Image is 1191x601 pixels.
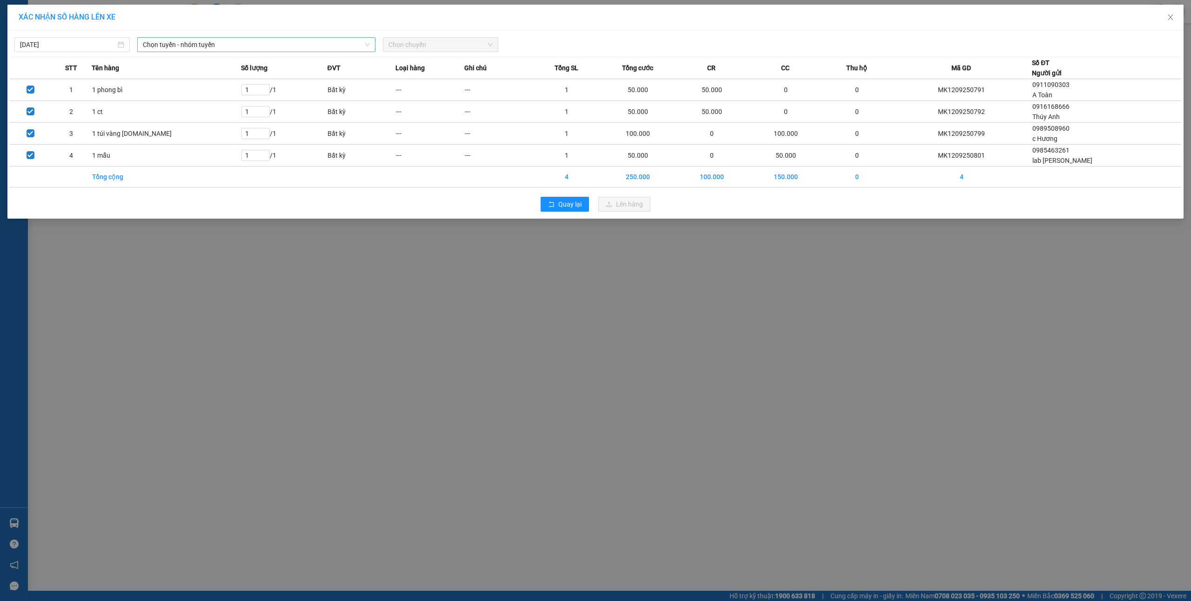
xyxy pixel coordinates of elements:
span: 0989508960 [1032,125,1070,132]
span: A Toàn [1032,91,1052,99]
td: 3 [51,123,92,145]
span: CR [707,63,716,73]
td: 4 [891,167,1032,187]
td: 100.000 [601,123,675,145]
strong: 024 3236 3236 - [7,35,96,52]
span: Loại hàng [395,63,425,73]
td: Tổng cộng [92,167,241,187]
span: Thúy Anh [1032,113,1060,120]
span: close [1167,13,1174,21]
td: 100.000 [749,123,823,145]
td: 2 [51,101,92,123]
td: --- [395,101,464,123]
span: Quay lại [558,199,582,209]
span: Tổng cước [622,63,653,73]
td: 100.000 [675,167,749,187]
td: 0 [823,79,891,101]
input: 12/09/2025 [20,40,116,50]
strong: 0888 827 827 - 0848 827 827 [22,44,95,60]
span: 0911090303 [1032,81,1070,88]
span: Thu hộ [846,63,867,73]
td: 50.000 [601,145,675,167]
td: 0 [675,123,749,145]
td: 0 [823,145,891,167]
span: Ghi chú [464,63,487,73]
td: / 1 [241,79,327,101]
td: 50.000 [601,101,675,123]
td: MK1209250799 [891,123,1032,145]
span: ĐVT [327,63,340,73]
span: Số lượng [241,63,268,73]
span: Tổng SL [555,63,578,73]
td: --- [464,79,533,101]
td: --- [464,101,533,123]
td: --- [464,145,533,167]
span: Chọn tuyến - nhóm tuyến [143,38,370,52]
td: Bất kỳ [327,145,395,167]
span: rollback [548,201,555,208]
span: Mã GD [951,63,971,73]
td: 0 [749,79,823,101]
td: 50.000 [601,79,675,101]
td: 0 [823,123,891,145]
td: 50.000 [675,101,749,123]
span: XÁC NHẬN SỐ HÀNG LÊN XE [19,13,115,21]
span: 0985463261 [1032,147,1070,154]
td: Bất kỳ [327,101,395,123]
td: 1 [533,79,601,101]
td: 1 [533,101,601,123]
td: 1 [51,79,92,101]
strong: Công ty TNHH Phúc Xuyên [12,5,90,25]
td: --- [395,145,464,167]
td: / 1 [241,123,327,145]
td: MK1209250791 [891,79,1032,101]
button: uploadLên hàng [598,197,650,212]
td: Bất kỳ [327,123,395,145]
td: 1 [533,123,601,145]
td: 1 [533,145,601,167]
span: Gửi hàng Hạ Long: Hotline: [11,62,92,87]
td: 150.000 [749,167,823,187]
td: 1 mẫu [92,145,241,167]
td: --- [395,123,464,145]
td: 50.000 [675,79,749,101]
td: / 1 [241,101,327,123]
td: 250.000 [601,167,675,187]
td: MK1209250792 [891,101,1032,123]
td: 4 [51,145,92,167]
button: rollbackQuay lại [541,197,589,212]
td: / 1 [241,145,327,167]
span: Tên hàng [92,63,119,73]
td: MK1209250801 [891,145,1032,167]
td: --- [395,79,464,101]
td: --- [464,123,533,145]
span: Gửi hàng [GEOGRAPHIC_DATA]: Hotline: [7,27,96,60]
td: 0 [749,101,823,123]
span: 0916168666 [1032,103,1070,110]
td: 1 túi vàng [DOMAIN_NAME] [92,123,241,145]
td: 50.000 [749,145,823,167]
button: Close [1158,5,1184,31]
td: Bất kỳ [327,79,395,101]
span: down [365,42,370,47]
span: STT [65,63,77,73]
span: c Hương [1032,135,1057,142]
span: Chọn chuyến [388,38,493,52]
td: 4 [533,167,601,187]
span: CC [781,63,790,73]
div: Số ĐT Người gửi [1032,58,1062,78]
td: 0 [675,145,749,167]
span: lab [PERSON_NAME] [1032,157,1092,164]
td: 0 [823,101,891,123]
td: 1 ct [92,101,241,123]
td: 0 [823,167,891,187]
td: 1 phong bì [92,79,241,101]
